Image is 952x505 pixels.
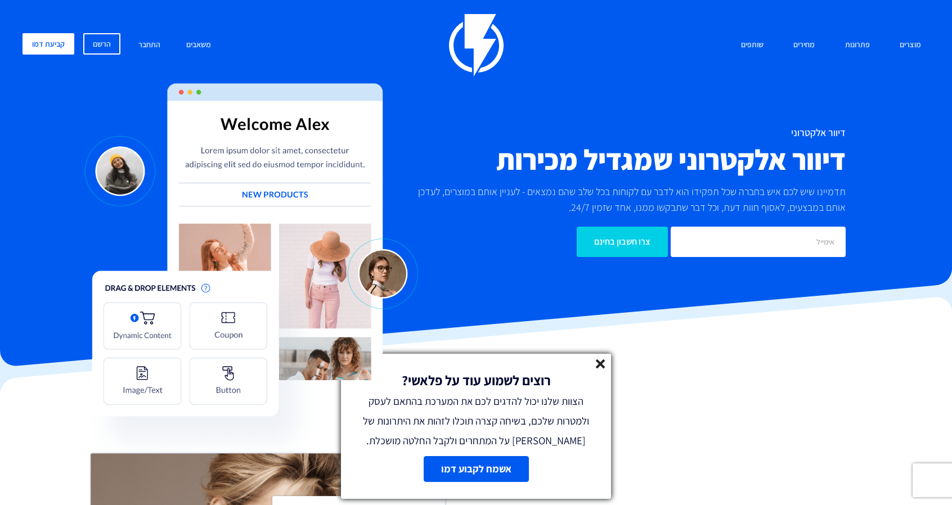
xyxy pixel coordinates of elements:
[409,184,846,215] p: תדמיינו שיש לכם איש בחברה שכל תפקידו הוא לדבר עם לקוחות בכל שלב שהם נמצאים - לעניין אותם במוצרים,...
[891,33,929,57] a: מוצרים
[837,33,878,57] a: פתרונות
[577,227,668,257] input: צרו חשבון בחינם
[733,33,772,57] a: שותפים
[83,33,120,55] a: הרשם
[130,33,169,57] a: התחבר
[785,33,823,57] a: מחירים
[671,227,845,257] input: אימייל
[409,144,846,175] h2: דיוור אלקטרוני שמגדיל מכירות
[23,33,74,55] a: קביעת דמו
[178,33,219,57] a: משאבים
[409,127,846,138] h1: דיוור אלקטרוני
